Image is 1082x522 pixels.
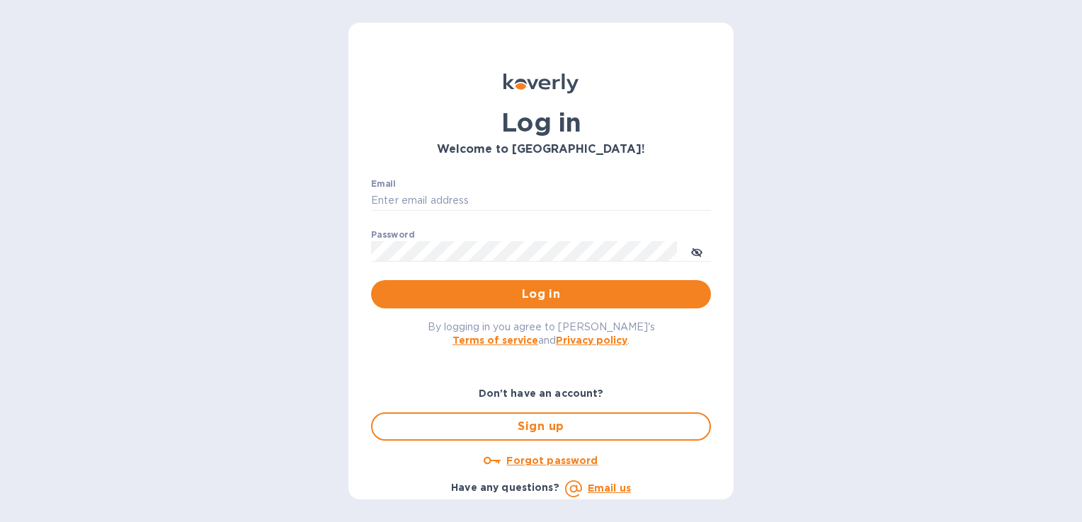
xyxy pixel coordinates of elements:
[451,482,559,493] b: Have any questions?
[371,412,711,441] button: Sign up
[371,108,711,137] h1: Log in
[588,482,631,494] a: Email us
[556,335,627,346] a: Privacy policy
[371,190,711,211] input: Enter email address
[371,180,396,188] label: Email
[479,388,604,399] b: Don't have an account?
[384,418,698,435] span: Sign up
[683,237,711,265] button: toggle password visibility
[382,286,700,303] span: Log in
[428,321,655,346] span: By logging in you agree to [PERSON_NAME]'s and .
[503,74,579,93] img: Koverly
[371,143,711,156] h3: Welcome to [GEOGRAPHIC_DATA]!
[371,231,414,239] label: Password
[452,335,538,346] a: Terms of service
[371,280,711,308] button: Log in
[506,455,598,466] u: Forgot password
